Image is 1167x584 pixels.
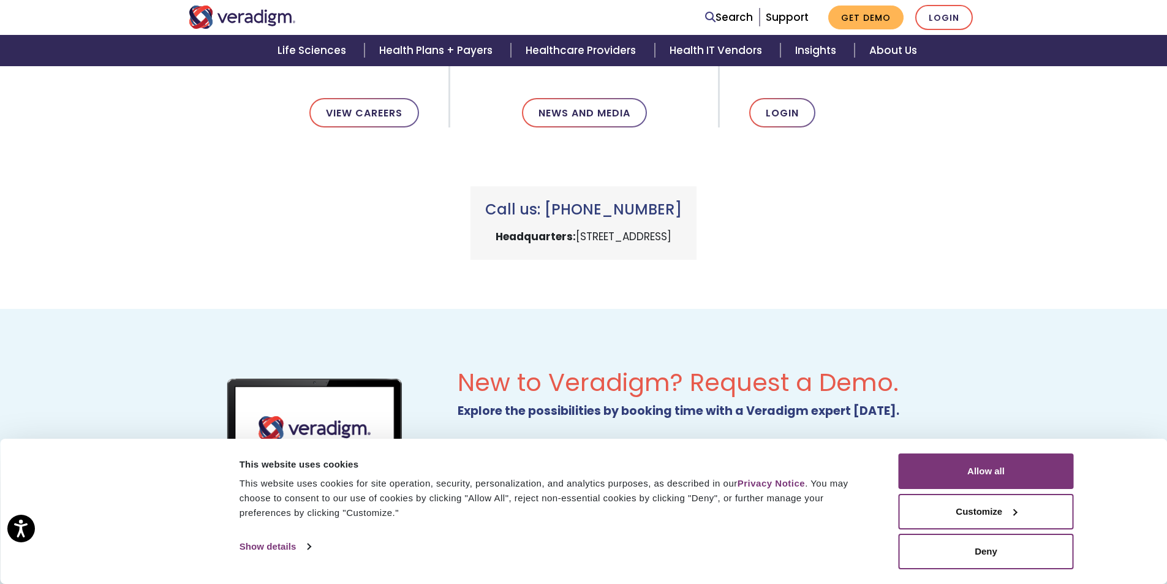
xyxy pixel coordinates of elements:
[932,496,1152,569] iframe: Drift Chat Widget
[309,98,419,127] a: View Careers
[780,35,855,66] a: Insights
[364,35,511,66] a: Health Plans + Payers
[240,457,871,472] div: This website uses cookies
[766,10,809,25] a: Support
[655,35,780,66] a: Health IT Vendors
[496,229,576,244] strong: Headquarters:
[263,35,364,66] a: Life Sciences
[705,9,753,26] a: Search
[899,534,1074,569] button: Deny
[899,494,1074,529] button: Customize
[511,35,654,66] a: Healthcare Providers
[522,98,647,127] a: News and Media
[828,6,904,29] a: Get Demo
[485,201,682,219] h3: Call us: [PHONE_NUMBER]
[738,478,805,488] a: Privacy Notice
[458,368,978,397] h2: New to Veradigm? Request a Demo.
[749,98,815,127] a: Login
[915,5,973,30] a: Login
[240,537,311,556] a: Show details
[899,453,1074,489] button: Allow all
[485,229,682,245] p: [STREET_ADDRESS]
[458,402,978,421] p: Explore the possibilities by booking time with a Veradigm expert [DATE].
[855,35,932,66] a: About Us
[189,6,296,29] img: Veradigm logo
[240,476,871,520] div: This website uses cookies for site operation, security, personalization, and analytics purposes, ...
